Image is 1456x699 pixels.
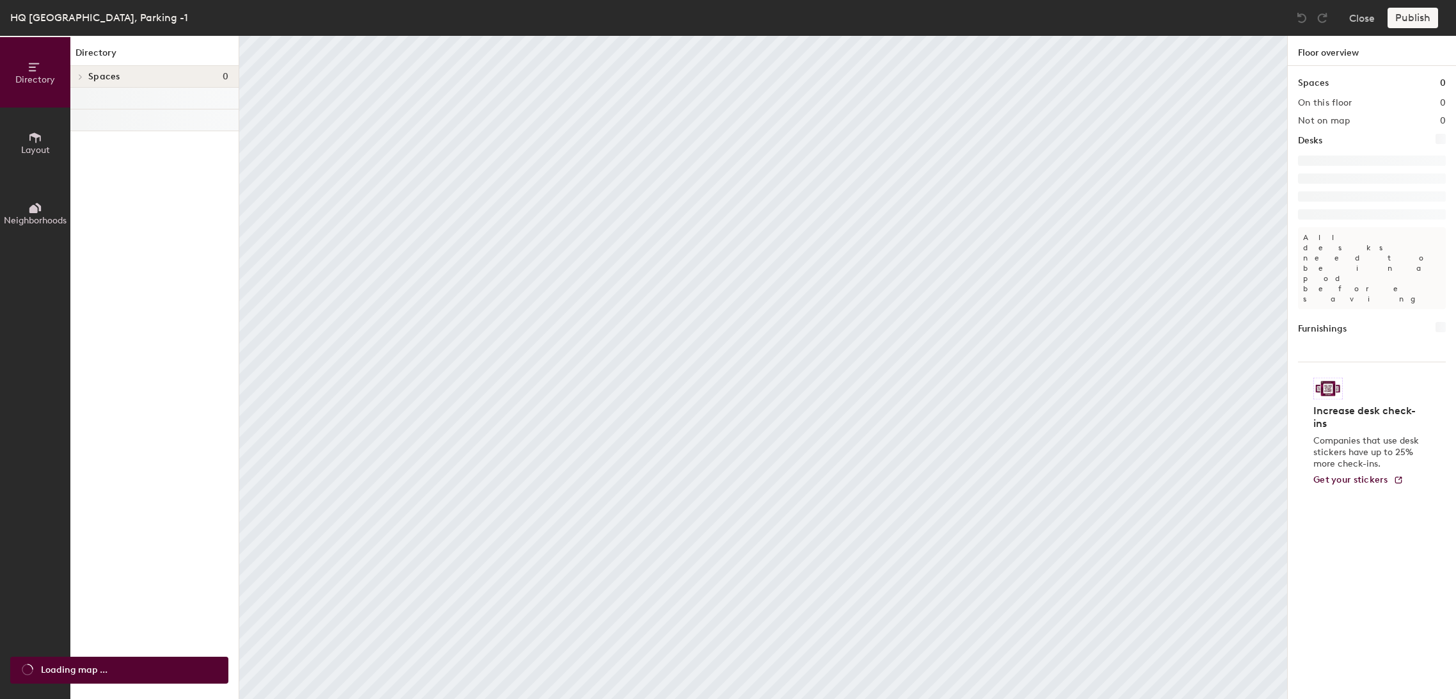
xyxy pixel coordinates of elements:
h4: Increase desk check-ins [1313,405,1423,430]
img: Redo [1316,12,1329,24]
h1: 0 [1440,76,1446,90]
h1: Furnishings [1298,322,1347,336]
h1: Desks [1298,134,1322,148]
img: Sticker logo [1313,378,1343,399]
span: Spaces [88,72,120,82]
img: Undo [1295,12,1308,24]
span: Get your stickers [1313,474,1388,485]
span: Layout [21,145,50,156]
span: 0 [223,72,228,82]
h1: Spaces [1298,76,1329,90]
h1: Floor overview [1288,36,1456,66]
h1: Directory [70,46,239,66]
h2: 0 [1440,98,1446,108]
p: All desks need to be in a pod before saving [1298,227,1446,309]
span: Loading map ... [41,663,107,677]
div: HQ [GEOGRAPHIC_DATA], Parking -1 [10,10,188,26]
span: Neighborhoods [4,215,67,226]
button: Close [1349,8,1375,28]
canvas: Map [239,36,1287,699]
a: Get your stickers [1313,475,1404,486]
p: Companies that use desk stickers have up to 25% more check-ins. [1313,435,1423,470]
span: Directory [15,74,55,85]
h2: On this floor [1298,98,1352,108]
h2: 0 [1440,116,1446,126]
h2: Not on map [1298,116,1350,126]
